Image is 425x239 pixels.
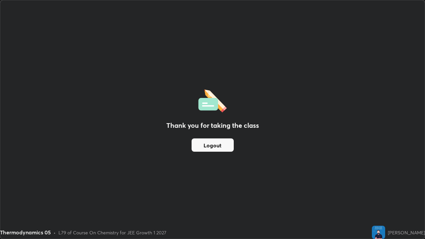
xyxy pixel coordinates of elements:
button: Logout [192,138,234,152]
div: L79 of Course On Chemistry for JEE Growth 1 2027 [58,229,166,236]
img: offlineFeedback.1438e8b3.svg [198,87,227,113]
div: [PERSON_NAME] [388,229,425,236]
h2: Thank you for taking the class [166,120,259,130]
img: 5d08488de79a497091e7e6dfb017ba0b.jpg [372,226,385,239]
div: • [53,229,56,236]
